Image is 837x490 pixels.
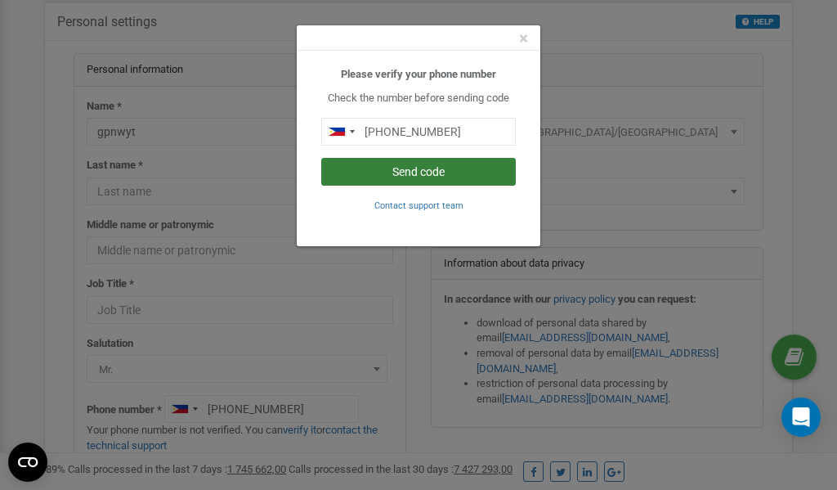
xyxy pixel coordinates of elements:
p: Check the number before sending code [321,91,516,106]
a: Contact support team [374,199,463,211]
input: 0905 123 4567 [321,118,516,146]
button: Open CMP widget [8,443,47,482]
button: Send code [321,158,516,186]
small: Contact support team [374,200,463,211]
div: Open Intercom Messenger [781,398,821,437]
b: Please verify your phone number [341,68,496,80]
button: Close [519,30,528,47]
div: Telephone country code [322,119,360,145]
span: × [519,29,528,48]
